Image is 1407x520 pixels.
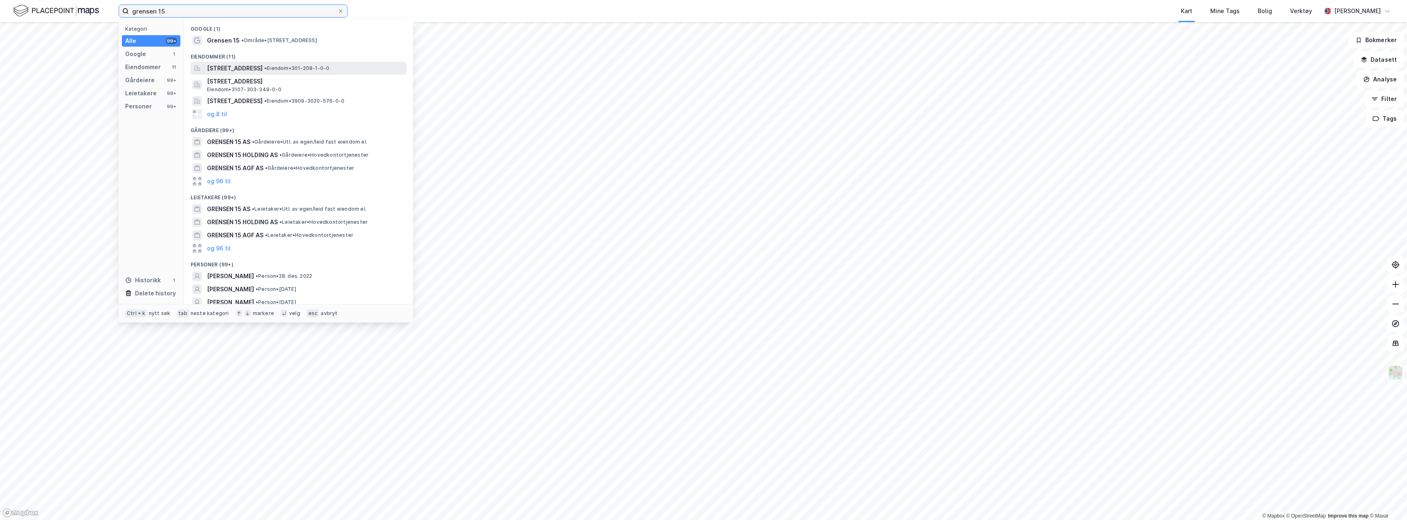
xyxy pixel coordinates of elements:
[1356,71,1404,88] button: Analyse
[252,139,254,145] span: •
[264,65,267,71] span: •
[207,150,278,160] span: GRENSEN 15 HOLDING AS
[125,26,180,32] div: Kategori
[252,206,366,212] span: Leietaker • Utl. av egen/leid fast eiendom el.
[207,86,281,93] span: Eiendom • 3107-303-349-0-0
[207,204,250,214] span: GRENSEN 15 AS
[1364,91,1404,107] button: Filter
[166,90,177,97] div: 99+
[125,275,161,285] div: Historikk
[279,152,282,158] span: •
[171,277,177,284] div: 1
[207,109,227,119] button: og 8 til
[241,37,244,43] span: •
[279,219,368,225] span: Leietaker • Hovedkontortjenester
[166,38,177,44] div: 99+
[184,188,413,203] div: Leietakere (99+)
[125,309,147,317] div: Ctrl + k
[256,286,296,293] span: Person • [DATE]
[184,121,413,135] div: Gårdeiere (99+)
[171,51,177,57] div: 1
[256,273,312,279] span: Person • 28. des. 2022
[184,255,413,270] div: Personer (99+)
[207,284,254,294] span: [PERSON_NAME]
[289,310,300,317] div: velg
[13,4,99,18] img: logo.f888ab2527a4732fd821a326f86c7f29.svg
[252,139,367,145] span: Gårdeiere • Utl. av egen/leid fast eiendom el.
[207,36,240,45] span: Grensen 15
[207,271,254,281] span: [PERSON_NAME]
[265,165,354,171] span: Gårdeiere • Hovedkontortjenester
[135,288,176,298] div: Delete history
[279,219,282,225] span: •
[264,98,344,104] span: Eiendom • 3909-3020-576-0-0
[207,163,263,173] span: GRENSEN 15 AGF AS
[207,137,250,147] span: GRENSEN 15 AS
[125,49,146,59] div: Google
[1354,52,1404,68] button: Datasett
[2,508,38,518] a: Mapbox homepage
[125,36,136,46] div: Alle
[265,232,353,239] span: Leietaker • Hovedkontortjenester
[207,96,263,106] span: [STREET_ADDRESS]
[1328,513,1369,519] a: Improve this map
[1349,32,1404,48] button: Bokmerker
[207,63,263,73] span: [STREET_ADDRESS]
[125,101,152,111] div: Personer
[1210,6,1240,16] div: Mine Tags
[256,299,258,305] span: •
[191,310,229,317] div: neste kategori
[207,176,231,186] button: og 96 til
[129,5,337,17] input: Søk på adresse, matrikkel, gårdeiere, leietakere eller personer
[1181,6,1192,16] div: Kart
[177,309,189,317] div: tab
[1258,6,1272,16] div: Bolig
[264,98,267,104] span: •
[256,273,258,279] span: •
[252,206,254,212] span: •
[1366,110,1404,127] button: Tags
[207,243,231,253] button: og 96 til
[149,310,171,317] div: nytt søk
[1290,6,1312,16] div: Verktøy
[184,47,413,62] div: Eiendommer (11)
[207,230,263,240] span: GRENSEN 15 AGF AS
[125,75,155,85] div: Gårdeiere
[1366,481,1407,520] div: Kontrollprogram for chat
[279,152,369,158] span: Gårdeiere • Hovedkontortjenester
[1334,6,1381,16] div: [PERSON_NAME]
[265,165,267,171] span: •
[253,310,274,317] div: markere
[184,19,413,34] div: Google (1)
[171,64,177,70] div: 11
[307,309,319,317] div: esc
[125,62,161,72] div: Eiendommer
[166,77,177,83] div: 99+
[1286,513,1326,519] a: OpenStreetMap
[265,232,267,238] span: •
[256,299,296,306] span: Person • [DATE]
[207,77,403,86] span: [STREET_ADDRESS]
[264,65,329,72] span: Eiendom • 301-208-1-0-0
[207,217,278,227] span: GRENSEN 15 HOLDING AS
[125,88,157,98] div: Leietakere
[256,286,258,292] span: •
[321,310,337,317] div: avbryt
[1388,365,1403,380] img: Z
[241,37,317,44] span: Område • [STREET_ADDRESS]
[1262,513,1285,519] a: Mapbox
[166,103,177,110] div: 99+
[1366,481,1407,520] iframe: Chat Widget
[207,297,254,307] span: [PERSON_NAME]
